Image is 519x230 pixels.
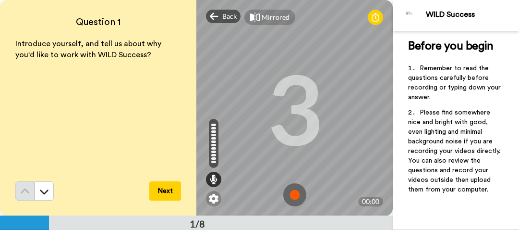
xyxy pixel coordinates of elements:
span: Introduce yourself, and tell us about why you'd like to work with WILD Success? [15,40,163,59]
img: Profile Image [398,4,421,27]
span: Remember to read the questions carefully before recording or typing down your answer. [408,65,503,101]
img: ic_gear.svg [209,194,218,204]
button: Next [149,181,181,201]
span: Please find somewhere nice and bright with good, even lighting and minimal background noise if yo... [408,109,502,193]
div: Mirrored [262,13,290,22]
div: WILD Success [426,10,519,19]
span: Back [222,12,237,21]
div: Back [206,10,241,23]
div: 3 [267,72,323,144]
h4: Question 1 [15,15,181,29]
div: 00:00 [358,197,383,206]
img: ic_record_start.svg [283,183,306,206]
span: Before you begin [408,40,493,52]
